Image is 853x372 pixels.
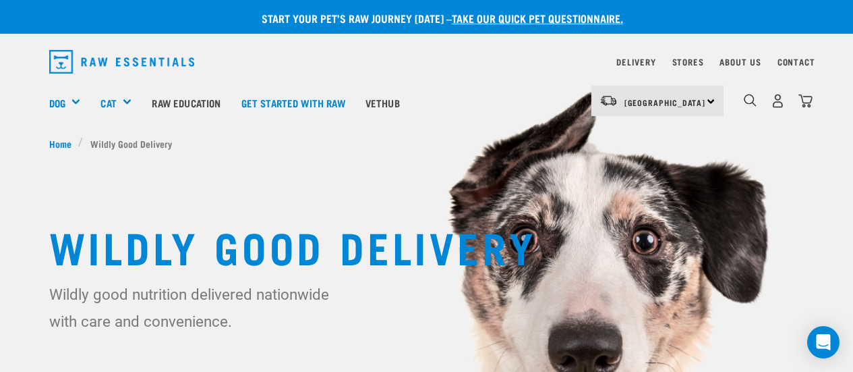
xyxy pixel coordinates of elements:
[672,59,704,64] a: Stores
[49,50,195,74] img: Raw Essentials Logo
[452,15,623,21] a: take our quick pet questionnaire.
[38,45,815,79] nav: dropdown navigation
[719,59,761,64] a: About Us
[777,59,815,64] a: Contact
[624,100,706,105] span: [GEOGRAPHIC_DATA]
[744,94,757,107] img: home-icon-1@2x.png
[49,281,351,335] p: Wildly good nutrition delivered nationwide with care and convenience.
[49,136,71,151] span: Home
[798,94,813,108] img: home-icon@2x.png
[49,95,65,111] a: Dog
[100,95,116,111] a: Cat
[616,59,655,64] a: Delivery
[49,136,804,151] nav: breadcrumbs
[771,94,785,108] img: user.png
[231,76,355,130] a: Get started with Raw
[355,76,410,130] a: Vethub
[599,95,618,107] img: van-moving.png
[49,136,79,151] a: Home
[49,221,804,270] h1: Wildly Good Delivery
[142,76,231,130] a: Raw Education
[807,326,840,358] div: Open Intercom Messenger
